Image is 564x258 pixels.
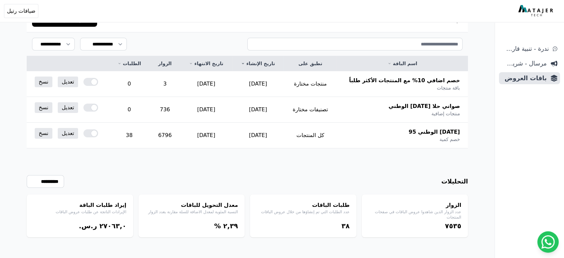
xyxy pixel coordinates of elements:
[33,209,126,215] p: الإيرادات الناتجة عن طلبات عروض الباقات
[257,209,350,215] p: عدد الطلبات التي تم إنشاؤها من خلال عروض الباقات
[58,77,78,87] a: تعديل
[35,77,52,87] a: نسخ
[214,222,221,230] span: %
[441,177,468,186] h3: التحليلات
[502,59,547,68] span: مرسال - شريط دعاية
[99,222,126,230] bdi: ٢٧۰٦۳,۰
[284,71,337,97] td: منتجات مختارة
[35,128,52,139] a: نسخ
[58,102,78,113] a: تعديل
[345,60,460,67] a: اسم الباقة
[150,123,180,148] td: 6796
[284,123,337,148] td: كل المنتجات
[58,128,78,139] a: تعديل
[109,97,150,123] td: 0
[368,209,462,220] p: عدد الزوار الذين شاهدوا عروض الباقات في صفحات المنتجات
[232,123,284,148] td: [DATE]
[232,97,284,123] td: [DATE]
[79,222,97,230] span: ر.س.
[257,221,350,231] div: ۳٨
[35,102,52,113] a: نسخ
[284,97,337,123] td: تصنيفات مختارة
[180,71,232,97] td: [DATE]
[432,110,460,117] span: منتجات إضافية
[518,5,555,17] img: MatajerTech Logo
[240,60,276,67] a: تاريخ الإنشاء
[117,60,142,67] a: الطلبات
[368,221,462,231] div: ٧٥۳٥
[223,222,238,230] bdi: ٢,۳٩
[188,60,224,67] a: تاريخ الانتهاء
[232,71,284,97] td: [DATE]
[180,123,232,148] td: [DATE]
[150,97,180,123] td: 736
[502,74,547,83] span: باقات العروض
[388,102,460,110] span: صواني حلا [DATE] الوطني
[437,85,460,91] span: باقة منتجات
[150,71,180,97] td: 3
[33,201,126,209] h4: إيراد طلبات الباقة
[284,56,337,71] th: تطبق على
[349,77,460,85] span: خصم اضافي 10% مع المنتجات الأكثر طلباً
[109,71,150,97] td: 0
[257,201,350,209] h4: طلبات الباقات
[4,4,38,18] button: ضيافات رتيل
[150,56,180,71] th: الزوار
[7,7,35,15] span: ضيافات رتيل
[440,136,460,143] span: خصم كمية
[109,123,150,148] td: 38
[180,97,232,123] td: [DATE]
[502,44,549,53] span: ندرة - تنبية قارب علي النفاذ
[145,209,238,215] p: النسبة المئوية لمعدل الاضافة للسلة مقارنة بعدد الزوار
[368,201,462,209] h4: الزوار
[145,201,238,209] h4: معدل التحويل للباقات
[408,128,460,136] span: [DATE] الوطني 95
